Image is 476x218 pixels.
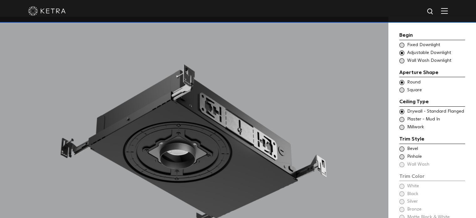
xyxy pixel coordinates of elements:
div: Begin [399,31,465,40]
div: Aperture Shape [399,69,465,77]
span: Plaster - Mud In [407,116,464,123]
div: Ceiling Type [399,98,465,107]
img: search icon [427,8,434,16]
span: Drywall - Standard Flanged [407,109,464,115]
span: Wall Wash Downlight [407,58,464,64]
span: Bevel [407,146,464,152]
div: Trim Style [399,135,465,144]
span: Square [407,87,464,93]
img: Hamburger%20Nav.svg [441,8,448,14]
span: Fixed Downlight [407,42,464,48]
span: Adjustable Downlight [407,50,464,56]
span: Round [407,79,464,86]
span: Pinhole [407,154,464,160]
img: ketra-logo-2019-white [28,6,66,16]
span: Millwork [407,124,464,130]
